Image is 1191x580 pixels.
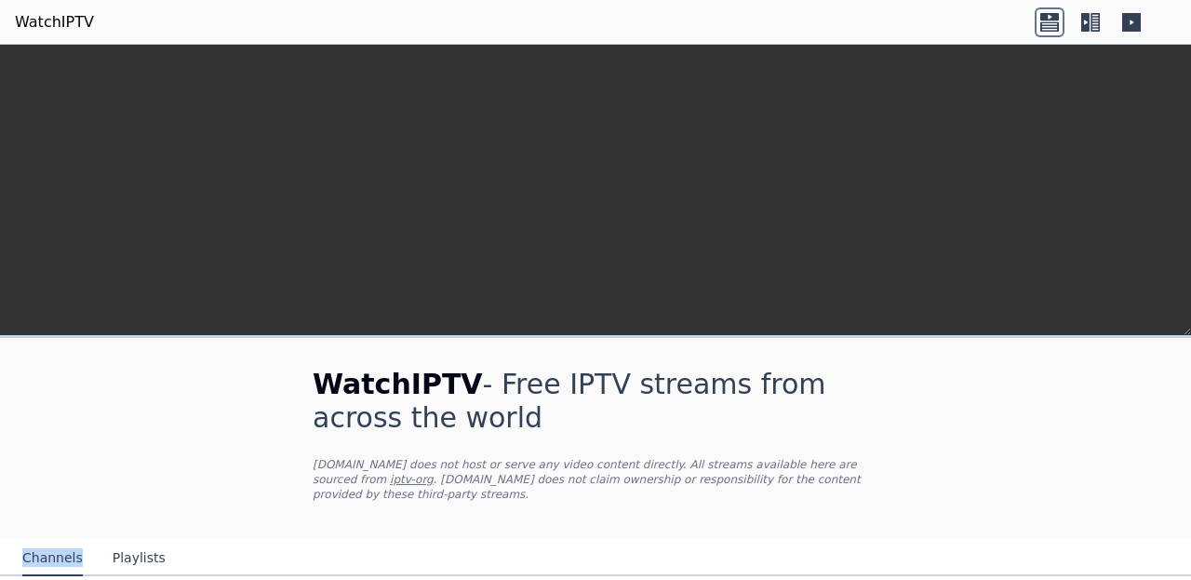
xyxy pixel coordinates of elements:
a: iptv-org [390,473,434,486]
h1: - Free IPTV streams from across the world [313,368,878,435]
p: [DOMAIN_NAME] does not host or serve any video content directly. All streams available here are s... [313,457,878,502]
a: WatchIPTV [15,11,94,34]
button: Channels [22,541,83,576]
span: WatchIPTV [313,368,483,400]
button: Playlists [113,541,166,576]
